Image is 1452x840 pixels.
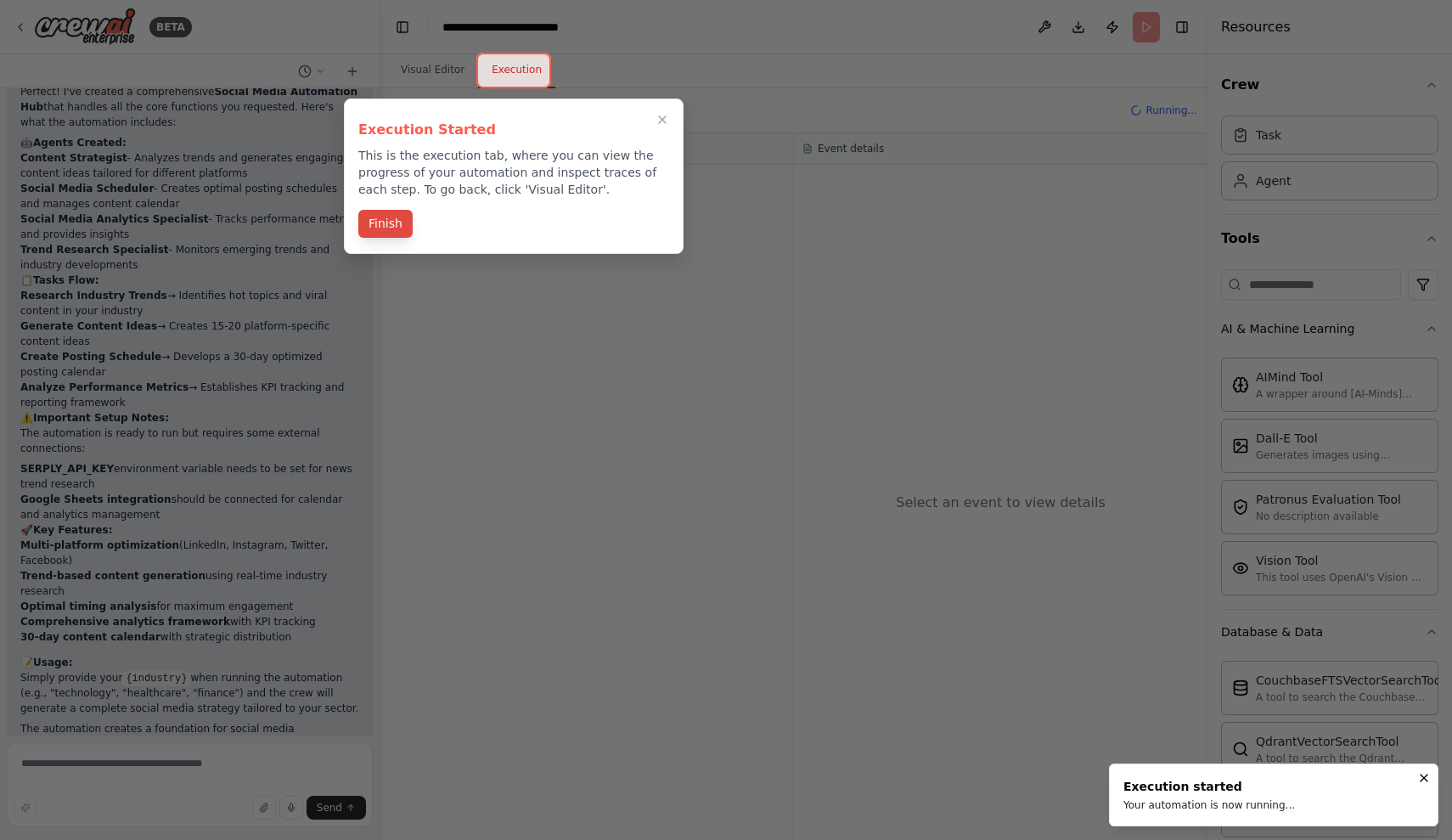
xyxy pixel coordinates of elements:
[652,110,673,130] button: Close walkthrough
[358,147,669,198] p: This is the execution tab, where you can view the progress of your automation and inspect traces ...
[358,120,669,140] h3: Execution Started
[1123,798,1295,812] div: Your automation is now running...
[358,210,413,238] button: Finish
[1123,778,1295,795] div: Execution started
[391,15,414,39] button: Hide left sidebar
